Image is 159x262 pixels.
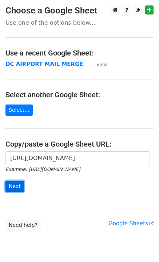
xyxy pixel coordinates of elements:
[96,62,107,67] small: View
[89,61,107,67] a: View
[123,227,159,262] iframe: Chat Widget
[5,140,154,148] h4: Copy/paste a Google Sheet URL:
[5,49,154,57] h4: Use a recent Google Sheet:
[5,5,154,16] h3: Choose a Google Sheet
[5,220,41,231] a: Need help?
[5,90,154,99] h4: Select another Google Sheet:
[108,220,154,227] a: Google Sheets
[5,181,24,192] input: Next
[5,167,80,172] small: Example: [URL][DOMAIN_NAME]
[5,105,33,116] a: Select...
[5,151,150,165] input: Paste your Google Sheet URL here
[5,61,83,67] a: DC AIRPORT MAIL MERGE
[5,19,154,26] p: Use one of the options below...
